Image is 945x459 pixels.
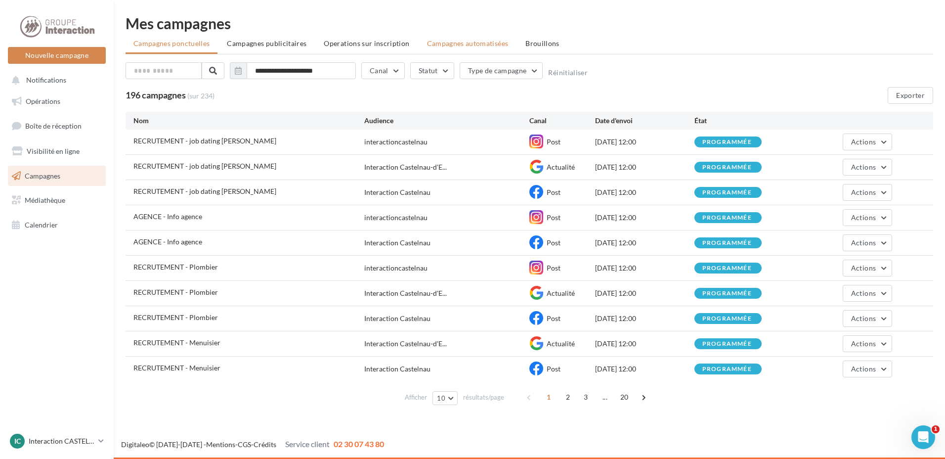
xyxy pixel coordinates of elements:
a: Opérations [6,91,108,112]
span: résultats/page [463,393,504,402]
span: RECRUTEMENT - job dating montbartier [133,187,276,195]
div: Interaction Castelnau [364,238,430,248]
span: 3 [578,389,594,405]
div: programmée [702,316,752,322]
span: Actions [851,264,876,272]
button: Actions [843,260,892,276]
div: [DATE] 12:00 [595,288,694,298]
a: Mentions [206,440,235,449]
p: Interaction CASTELNAU [29,436,94,446]
div: Canal [529,116,595,126]
span: Actions [851,138,876,146]
span: Brouillons [525,39,559,47]
span: Post [547,365,560,373]
div: [DATE] 12:00 [595,213,694,223]
div: programmée [702,215,752,221]
div: interactioncastelnau [364,213,428,223]
span: Actions [851,289,876,297]
span: RECRUTEMENT - job dating montbartier [133,137,276,145]
span: Campagnes [25,171,60,180]
span: Actualité [547,339,575,348]
span: Opérations [26,97,60,105]
a: Campagnes [6,166,108,186]
span: (sur 234) [187,91,215,101]
span: AGENCE - Info agence [133,237,202,246]
span: RECRUTEMENT - job dating montbartier [133,162,276,170]
span: 10 [437,394,445,402]
span: RECRUTEMENT - Menuisier [133,364,220,372]
button: Actions [843,361,892,377]
div: programmée [702,366,752,372]
span: Calendrier [25,221,58,229]
div: [DATE] 12:00 [595,339,694,349]
a: Calendrier [6,215,108,235]
div: Nom [133,116,364,126]
span: Actualité [547,163,575,171]
span: Interaction Castelnau-d'E... [364,162,447,172]
iframe: Intercom live chat [911,425,935,449]
div: programmée [702,189,752,196]
div: [DATE] 12:00 [595,137,694,147]
div: Interaction Castelnau [364,187,430,197]
button: Actions [843,310,892,327]
a: Boîte de réception [6,115,108,137]
span: Actions [851,188,876,196]
div: [DATE] 12:00 [595,364,694,374]
span: Boîte de réception [25,122,82,130]
button: Actions [843,335,892,352]
a: Crédits [254,440,276,449]
span: 2 [560,389,576,405]
span: Post [547,188,560,196]
div: programmée [702,139,752,145]
span: Post [547,213,560,222]
span: 1 [932,425,940,433]
div: programmée [702,341,752,347]
span: Actions [851,314,876,322]
div: [DATE] 12:00 [595,263,694,273]
span: 20 [616,389,633,405]
div: [DATE] 12:00 [595,314,694,323]
span: RECRUTEMENT - Plombier [133,288,218,296]
button: Statut [410,62,454,79]
div: interactioncastelnau [364,263,428,273]
span: Post [547,264,560,272]
span: Interaction Castelnau-d'E... [364,288,447,298]
div: Interaction Castelnau [364,364,430,374]
div: État [694,116,793,126]
span: © [DATE]-[DATE] - - - [121,440,384,449]
div: Interaction Castelnau [364,314,430,323]
span: 02 30 07 43 80 [334,439,384,449]
button: Type de campagne [460,62,543,79]
a: CGS [238,440,251,449]
span: Campagnes automatisées [427,39,509,47]
span: Actions [851,163,876,171]
div: programmée [702,290,752,297]
a: Visibilité en ligne [6,141,108,162]
span: ... [597,389,613,405]
div: Audience [364,116,529,126]
div: [DATE] 12:00 [595,162,694,172]
button: Actions [843,134,892,150]
button: Réinitialiser [548,69,588,77]
a: Digitaleo [121,440,149,449]
button: Actions [843,285,892,302]
div: Mes campagnes [126,16,933,31]
span: AGENCE - Info agence [133,212,202,221]
span: Interaction Castelnau-d'E... [364,339,447,349]
button: 10 [432,391,458,405]
span: Médiathèque [25,196,65,204]
span: Actions [851,339,876,348]
span: Actions [851,365,876,373]
div: [DATE] 12:00 [595,238,694,248]
span: Afficher [405,393,427,402]
span: Post [547,314,560,322]
a: IC Interaction CASTELNAU [8,432,106,451]
span: Service client [285,439,330,449]
span: Actualité [547,289,575,297]
button: Actions [843,159,892,176]
button: Canal [361,62,405,79]
div: interactioncastelnau [364,137,428,147]
button: Exporter [888,87,933,104]
span: Post [547,138,560,146]
span: Notifications [26,76,66,85]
